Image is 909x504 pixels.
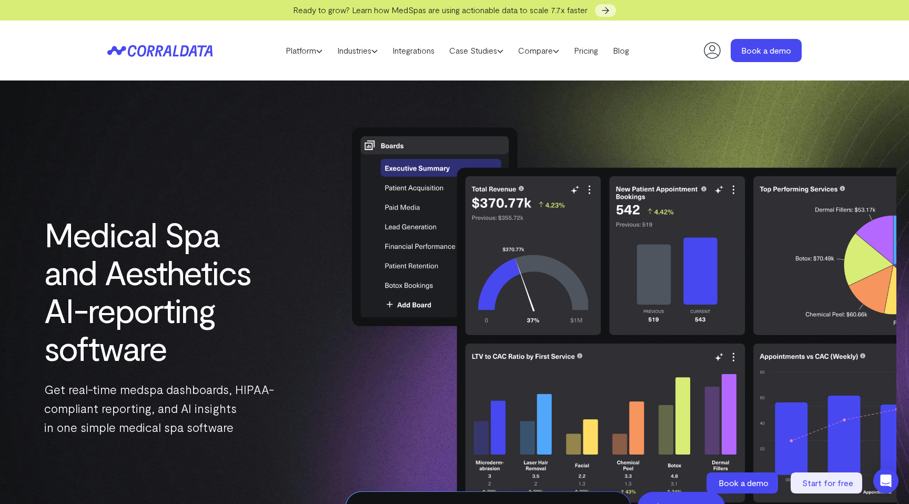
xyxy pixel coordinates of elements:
h1: Medical Spa and Aesthetics AI-reporting software [44,215,275,367]
span: Start for free [802,478,853,488]
p: Get real-time medspa dashboards, HIPAA-compliant reporting, and AI insights in one simple medical... [44,380,275,437]
a: Blog [605,43,637,58]
span: Book a demo [719,478,769,488]
a: Start for free [791,472,864,493]
a: Pricing [567,43,605,58]
a: Platform [278,43,330,58]
a: Industries [330,43,385,58]
a: Book a demo [706,472,780,493]
div: Open Intercom Messenger [873,468,898,493]
a: Case Studies [442,43,511,58]
span: Ready to grow? Learn how MedSpas are using actionable data to scale 7.7x faster [293,5,588,15]
a: Integrations [385,43,442,58]
a: Book a demo [731,39,802,62]
a: Compare [511,43,567,58]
